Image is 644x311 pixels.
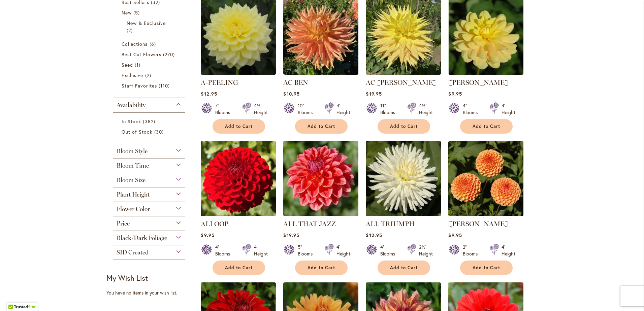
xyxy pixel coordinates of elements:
[117,162,149,169] span: Bloom Time
[460,119,513,134] button: Add to Cart
[298,102,317,116] div: 10" Blooms
[448,70,523,76] a: AHOY MATEY
[135,61,142,68] span: 1
[283,232,299,238] span: $19.95
[460,261,513,275] button: Add to Cart
[122,9,132,16] span: New
[366,232,382,238] span: $12.95
[366,78,437,87] a: AC [PERSON_NAME]
[127,20,166,26] span: New & Exclusive
[308,265,335,271] span: Add to Cart
[419,102,433,116] div: 4½' Height
[283,78,308,87] a: AC BEN
[122,9,179,16] a: New
[298,244,317,257] div: 5" Blooms
[117,249,149,256] span: SID Created
[201,220,228,228] a: ALI OOP
[419,244,433,257] div: 2½' Height
[378,261,430,275] button: Add to Cart
[150,40,158,47] span: 6
[143,118,157,125] span: 382
[117,101,146,109] span: Availability
[201,78,238,87] a: A-PEELING
[378,119,430,134] button: Add to Cart
[106,289,196,296] div: You have no items in your wish list.
[473,265,500,271] span: Add to Cart
[127,20,173,34] a: New &amp; Exclusive
[283,70,358,76] a: AC BEN
[117,147,148,155] span: Bloom Style
[106,273,148,283] strong: My Wish List
[448,78,508,87] a: [PERSON_NAME]
[201,211,276,217] a: ALI OOP
[254,102,268,116] div: 4½' Height
[448,220,508,228] a: [PERSON_NAME]
[502,102,515,116] div: 4' Height
[122,72,179,79] a: Exclusive
[380,102,399,116] div: 11" Blooms
[117,191,150,198] span: Plant Height
[366,211,441,217] a: ALL TRIUMPH
[336,244,350,257] div: 4' Height
[366,91,382,97] span: $19.95
[5,287,24,306] iframe: Launch Accessibility Center
[448,232,462,238] span: $9.95
[145,72,153,79] span: 2
[122,41,148,47] span: Collections
[122,82,179,89] a: Staff Favorites
[283,91,299,97] span: $10.95
[117,205,150,213] span: Flower Color
[122,118,179,125] a: In Stock 382
[122,61,179,68] a: Seed
[122,72,143,78] span: Exclusive
[201,141,276,216] img: ALI OOP
[122,129,153,135] span: Out of Stock
[215,102,234,116] div: 7" Blooms
[133,9,141,16] span: 5
[366,141,441,216] img: ALL TRIUMPH
[283,220,336,228] a: ALL THAT JAZZ
[336,102,350,116] div: 4' Height
[308,124,335,129] span: Add to Cart
[254,244,268,257] div: 4' Height
[502,244,515,257] div: 4' Height
[122,82,157,89] span: Staff Favorites
[117,220,130,227] span: Price
[201,232,214,238] span: $9.95
[159,82,171,89] span: 110
[163,51,176,58] span: 270
[390,124,418,129] span: Add to Cart
[201,91,217,97] span: $12.95
[390,265,418,271] span: Add to Cart
[366,70,441,76] a: AC Jeri
[117,176,146,184] span: Bloom Size
[127,27,134,34] span: 2
[122,51,179,58] a: Best Cut Flowers
[117,234,167,242] span: Black/Dark Foliage
[448,91,462,97] span: $9.95
[122,40,179,47] a: Collections
[122,128,179,135] a: Out of Stock 30
[448,211,523,217] a: AMBER QUEEN
[463,102,482,116] div: 4" Blooms
[122,51,161,58] span: Best Cut Flowers
[473,124,500,129] span: Add to Cart
[366,220,415,228] a: ALL TRIUMPH
[201,70,276,76] a: A-Peeling
[122,118,141,125] span: In Stock
[283,141,358,216] img: ALL THAT JAZZ
[463,244,482,257] div: 2" Blooms
[283,211,358,217] a: ALL THAT JAZZ
[380,244,399,257] div: 4" Blooms
[215,244,234,257] div: 4" Blooms
[213,261,265,275] button: Add to Cart
[295,119,348,134] button: Add to Cart
[225,124,253,129] span: Add to Cart
[213,119,265,134] button: Add to Cart
[154,128,165,135] span: 30
[448,141,523,216] img: AMBER QUEEN
[122,62,133,68] span: Seed
[295,261,348,275] button: Add to Cart
[225,265,253,271] span: Add to Cart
